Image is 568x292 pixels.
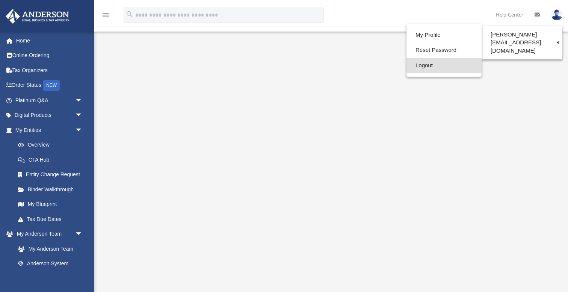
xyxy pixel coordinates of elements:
[43,80,60,91] div: NEW
[5,108,94,123] a: Digital Productsarrow_drop_down
[406,27,482,43] a: My Profile
[11,197,90,212] a: My Blueprint
[125,10,134,18] i: search
[5,93,94,108] a: Platinum Q&Aarrow_drop_down
[3,9,71,24] img: Anderson Advisors Platinum Portal
[5,63,94,78] a: Tax Organizers
[11,241,86,256] a: My Anderson Team
[406,42,482,58] a: Reset Password
[551,9,562,20] img: User Pic
[75,93,90,108] span: arrow_drop_down
[406,58,482,73] a: Logout
[482,27,562,57] a: [PERSON_NAME][EMAIL_ADDRESS][DOMAIN_NAME]
[75,123,90,138] span: arrow_drop_down
[75,227,90,242] span: arrow_drop_down
[11,256,90,271] a: Anderson System
[5,123,94,138] a: My Entitiesarrow_drop_down
[11,167,94,182] a: Entity Change Request
[75,108,90,123] span: arrow_drop_down
[5,227,90,242] a: My Anderson Teamarrow_drop_down
[11,152,94,167] a: CTA Hub
[5,78,94,93] a: Order StatusNEW
[11,182,94,197] a: Binder Walkthrough
[5,33,94,48] a: Home
[11,212,94,227] a: Tax Due Dates
[11,138,94,153] a: Overview
[101,11,110,20] i: menu
[5,48,94,63] a: Online Ordering
[101,14,110,20] a: menu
